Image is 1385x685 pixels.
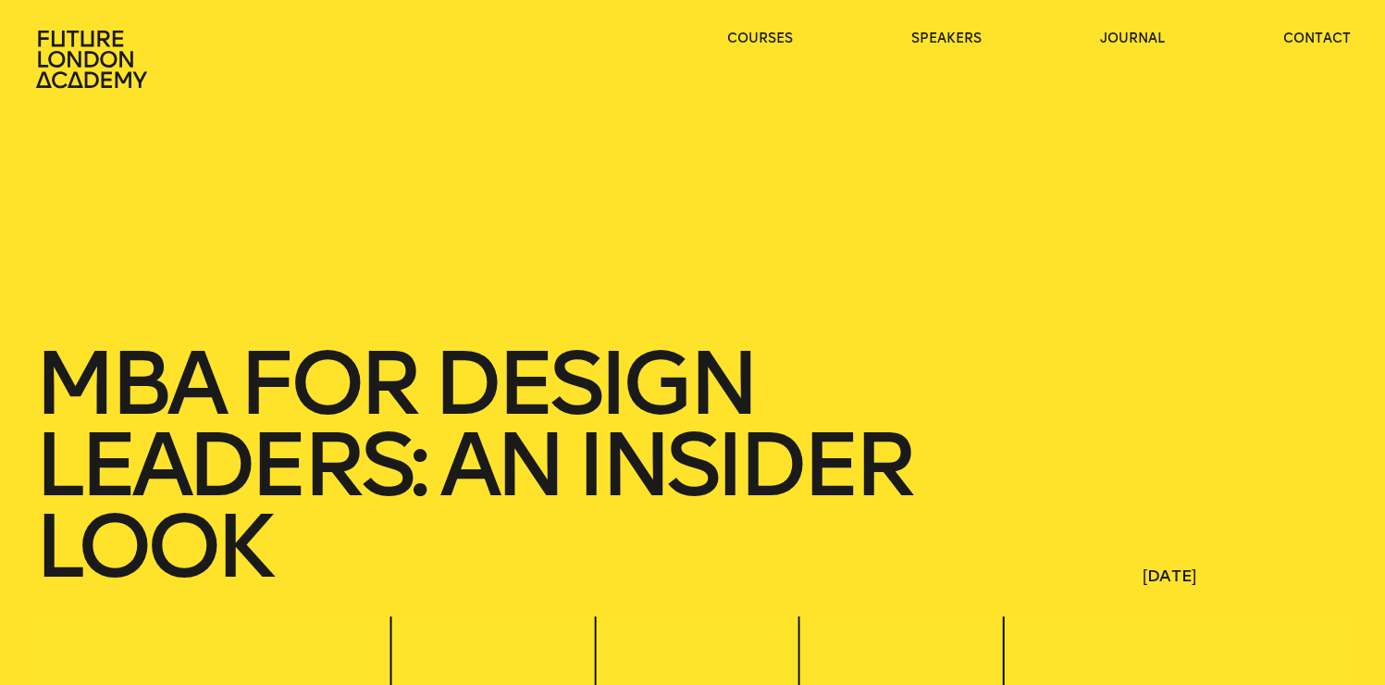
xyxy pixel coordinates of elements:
[1100,30,1165,48] a: journal
[911,30,982,48] a: speakers
[1143,565,1351,587] span: [DATE]
[34,342,1004,587] h1: MBA for Design Leaders: an insider look
[1283,30,1351,48] a: contact
[727,30,793,48] a: courses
